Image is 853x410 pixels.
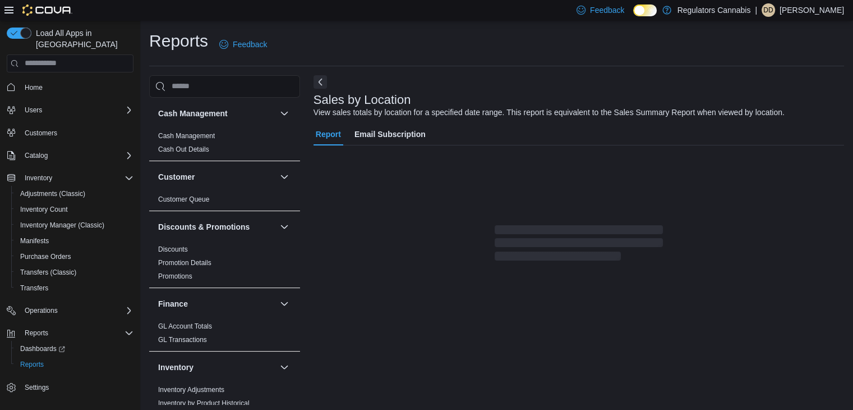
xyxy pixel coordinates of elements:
button: Reports [20,326,53,340]
span: Settings [25,383,49,392]
span: Loading [495,227,663,263]
h3: Inventory [158,362,193,373]
a: Reports [16,358,48,371]
button: Inventory [278,361,291,374]
button: Users [2,102,138,118]
span: Transfers (Classic) [16,266,133,279]
button: Operations [20,304,62,317]
a: Inventory Adjustments [158,386,224,394]
span: Manifests [20,236,49,245]
span: Customer Queue [158,195,209,204]
button: Adjustments (Classic) [11,186,138,202]
span: Catalog [20,149,133,162]
button: Discounts & Promotions [278,220,291,234]
button: Purchase Orders [11,249,138,265]
span: Customers [25,129,57,138]
button: Customers [2,125,138,141]
span: Reports [20,360,44,369]
button: Finance [158,298,275,309]
button: Transfers (Classic) [11,265,138,280]
span: Dark Mode [633,16,634,17]
a: Home [20,81,47,94]
a: GL Account Totals [158,322,212,330]
a: Discounts [158,245,188,253]
span: DD [763,3,773,17]
span: Inventory [25,174,52,183]
span: Users [20,103,133,117]
button: Customer [278,170,291,184]
a: Settings [20,381,53,394]
button: Catalog [20,149,52,162]
button: Inventory [20,171,57,185]
a: Dashboards [16,342,70,356]
span: Reports [20,326,133,340]
span: GL Transactions [158,335,207,344]
button: Inventory Count [11,202,138,217]
button: Catalog [2,148,138,163]
span: Inventory [20,171,133,185]
button: Users [20,103,47,117]
a: Transfers (Classic) [16,266,81,279]
span: Transfers [20,284,48,293]
span: Reports [25,329,48,338]
span: Cash Out Details [158,145,209,154]
span: Dashboards [20,344,65,353]
button: Next [313,75,327,89]
span: Inventory Count [20,205,68,214]
button: Finance [278,297,291,311]
span: Operations [20,304,133,317]
span: Discounts [158,245,188,254]
button: Inventory Manager (Classic) [11,217,138,233]
button: Inventory [158,362,275,373]
p: [PERSON_NAME] [780,3,844,17]
span: Home [20,80,133,94]
a: Customer Queue [158,195,209,203]
div: Finance [149,320,300,351]
button: Settings [2,379,138,395]
h1: Reports [149,30,208,52]
button: Home [2,79,138,95]
button: Cash Management [278,107,291,120]
span: Operations [25,306,58,315]
button: Manifests [11,233,138,249]
div: Devon DeSalliers [762,3,775,17]
a: Purchase Orders [16,250,76,263]
a: Promotions [158,272,192,280]
a: Inventory Count [16,203,72,216]
button: Discounts & Promotions [158,221,275,233]
button: Inventory [2,170,138,186]
span: Inventory Manager (Classic) [20,221,104,230]
a: Feedback [215,33,271,56]
span: Promotions [158,272,192,281]
h3: Finance [158,298,188,309]
span: Transfers [16,281,133,295]
a: Transfers [16,281,53,295]
span: Inventory Manager (Classic) [16,218,133,232]
div: View sales totals by location for a specified date range. This report is equivalent to the Sales ... [313,107,785,119]
span: Dashboards [16,342,133,356]
div: Cash Management [149,129,300,161]
span: Reports [16,358,133,371]
span: Cash Management [158,131,215,140]
span: Promotion Details [158,258,211,267]
div: Customer [149,193,300,211]
a: Manifests [16,234,53,248]
a: GL Transactions [158,336,207,344]
a: Cash Out Details [158,145,209,153]
a: Promotion Details [158,259,211,267]
span: Report [316,123,341,145]
div: Discounts & Promotions [149,243,300,288]
span: Email Subscription [354,123,426,145]
button: Customer [158,171,275,183]
span: Adjustments (Classic) [20,189,85,198]
span: Purchase Orders [16,250,133,263]
span: Users [25,106,42,115]
button: Reports [2,325,138,341]
button: Reports [11,357,138,372]
h3: Cash Management [158,108,228,119]
h3: Sales by Location [313,93,411,107]
span: Inventory Adjustments [158,385,224,394]
span: Customers [20,126,133,140]
a: Cash Management [158,132,215,140]
span: Adjustments (Classic) [16,187,133,201]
